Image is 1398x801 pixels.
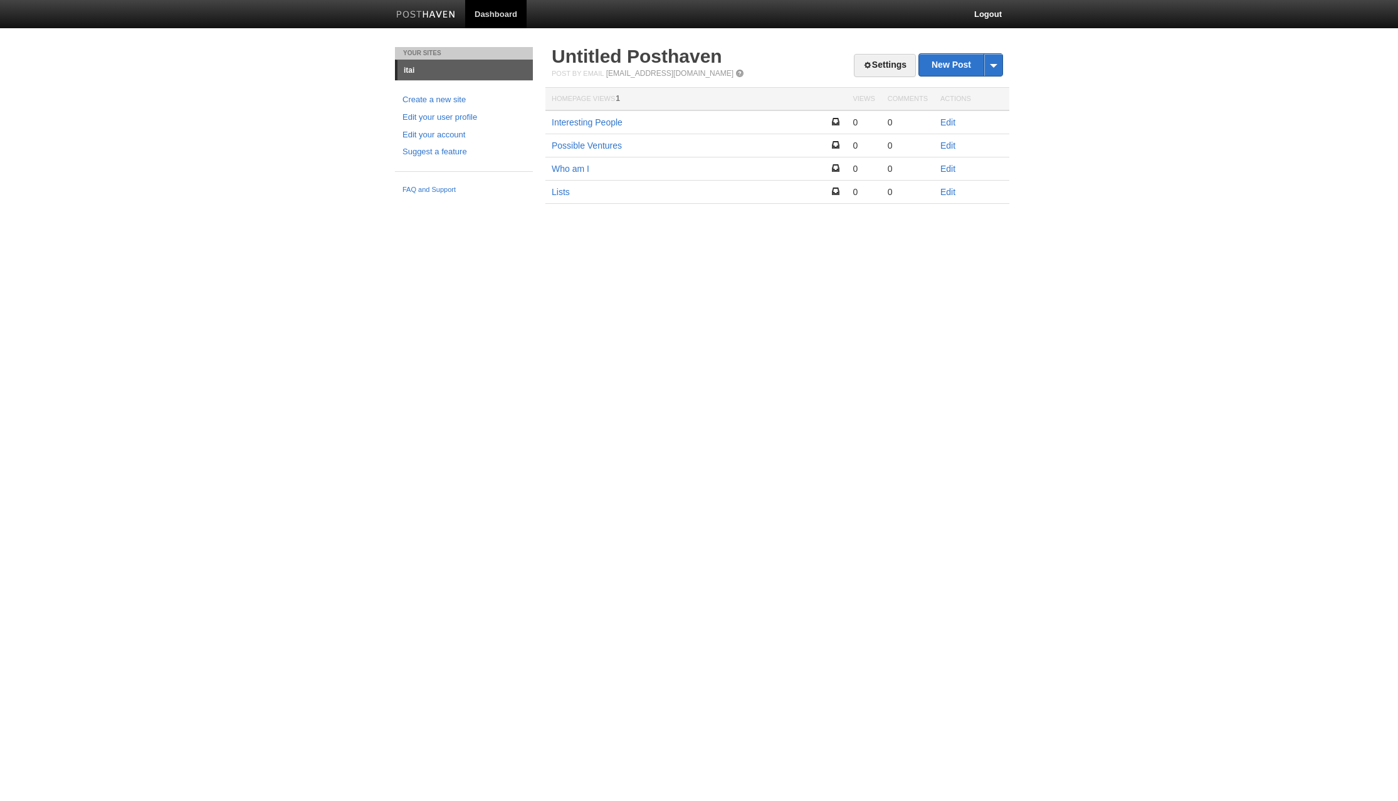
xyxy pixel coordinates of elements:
a: Edit [940,117,955,127]
a: Settings [854,54,916,77]
div: 0 [888,186,928,198]
a: Suggest a feature [402,146,525,159]
a: [EMAIL_ADDRESS][DOMAIN_NAME] [606,69,733,78]
a: Edit your account [402,129,525,142]
a: Edit [940,164,955,174]
th: Actions [934,88,1009,111]
a: FAQ and Support [402,184,525,196]
span: 1 [616,94,620,103]
a: New Post [919,54,1002,76]
li: Your Sites [395,47,533,60]
a: Create a new site [402,93,525,107]
a: Edit [940,187,955,197]
a: Lists [552,187,570,197]
div: 0 [853,117,875,128]
a: Edit [940,141,955,151]
a: itai [397,60,533,80]
th: Homepage Views [545,88,846,111]
a: Who am I [552,164,589,174]
th: Views [846,88,881,111]
div: 0 [888,117,928,128]
a: Untitled Posthaven [552,46,722,66]
div: 0 [853,163,875,174]
div: 0 [888,140,928,151]
th: Comments [881,88,934,111]
div: 0 [853,140,875,151]
a: Possible Ventures [552,141,622,151]
a: Edit your user profile [402,111,525,124]
div: 0 [853,186,875,198]
span: Post by Email [552,70,604,77]
a: Interesting People [552,117,623,127]
div: 0 [888,163,928,174]
img: Posthaven-bar [396,11,456,20]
